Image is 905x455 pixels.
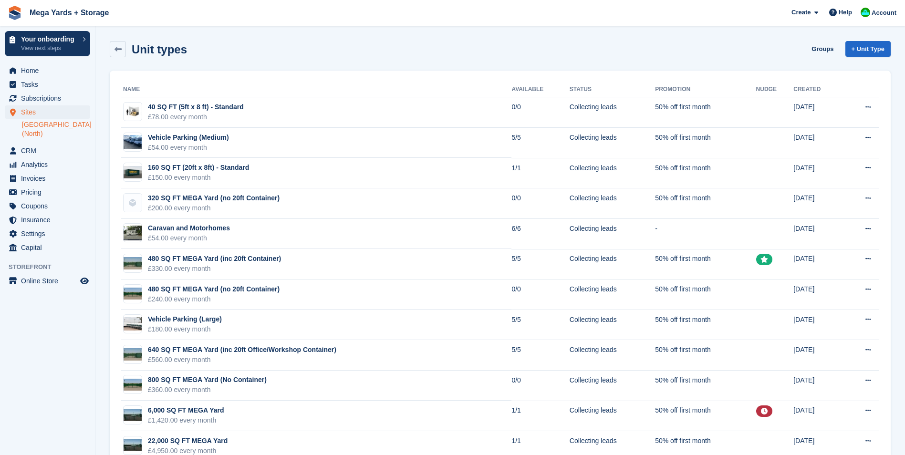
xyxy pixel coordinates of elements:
div: 640 SQ FT MEGA Yard (inc 20ft Office/Workshop Container) [148,345,336,355]
td: Collecting leads [570,371,655,401]
p: View next steps [21,44,78,52]
a: menu [5,199,90,213]
td: [DATE] [793,219,843,249]
td: Collecting leads [570,401,655,431]
td: [DATE] [793,158,843,188]
td: 6/6 [511,219,569,249]
th: Status [570,82,655,97]
td: [DATE] [793,310,843,340]
a: menu [5,213,90,227]
div: 320 SQ FT MEGA Yard (no 20ft Container) [148,193,280,203]
img: Small%20Yard%20-%20No%20Container.png [124,379,142,391]
a: menu [5,158,90,171]
td: 50% off first month [655,279,756,310]
div: £150.00 every month [148,173,249,183]
h2: Unit types [132,43,187,56]
span: Analytics [21,158,78,171]
a: Groups [808,41,837,57]
a: + Unit Type [845,41,891,57]
th: Promotion [655,82,756,97]
td: [DATE] [793,249,843,279]
a: menu [5,78,90,91]
a: Preview store [79,275,90,287]
td: [DATE] [793,188,843,219]
td: Collecting leads [570,279,655,310]
a: menu [5,64,90,77]
td: 5/5 [511,340,569,371]
div: £54.00 every month [148,143,229,153]
span: Online Store [21,274,78,288]
img: Small%20Yard.jpg [124,257,142,269]
td: 50% off first month [655,340,756,371]
td: 50% off first month [655,249,756,279]
div: Caravan and Motorhomes [148,223,230,233]
div: Vehicle Parking (Large) [148,314,222,324]
td: 50% off first month [655,158,756,188]
div: £78.00 every month [148,112,244,122]
div: £1,420.00 every month [148,415,224,425]
div: 480 SQ FT MEGA Yard (no 20ft Container) [148,284,280,294]
th: Created [793,82,843,97]
div: 480 SQ FT MEGA Yard (inc 20ft Container) [148,254,281,264]
span: Storefront [9,262,95,272]
td: 50% off first month [655,371,756,401]
span: Pricing [21,186,78,199]
div: £200.00 every month [148,203,280,213]
img: shutterstock_188746220.jpg [124,317,142,331]
img: Commercial%20Storage%20Yard%20under%20Clear%20Sky.jpeg [124,409,142,421]
div: £54.00 every month [148,233,230,243]
td: 5/5 [511,128,569,158]
td: 50% off first month [655,401,756,431]
td: 0/0 [511,188,569,219]
span: CRM [21,144,78,157]
td: Collecting leads [570,188,655,219]
td: [DATE] [793,401,843,431]
span: Create [791,8,811,17]
a: [GEOGRAPHIC_DATA] (North) [22,120,90,138]
td: [DATE] [793,340,843,371]
img: Small%20Yard%20-%20No%20Container.png [124,288,142,300]
a: menu [5,186,90,199]
span: Help [839,8,852,17]
img: stora-icon-8386f47178a22dfd0bd8f6a31ec36ba5ce8667c1dd55bd0f319d3a0aa187defe.svg [8,6,22,20]
a: menu [5,274,90,288]
a: menu [5,105,90,119]
img: shutterstock_2593224635.jpg [124,135,142,149]
td: [DATE] [793,371,843,401]
td: 5/5 [511,249,569,279]
td: Collecting leads [570,219,655,249]
img: Ben Ainscough [861,8,870,17]
td: [DATE] [793,97,843,128]
td: Collecting leads [570,128,655,158]
td: 50% off first month [655,128,756,158]
img: blank-unit-type-icon-ffbac7b88ba66c5e286b0e438baccc4b9c83835d4c34f86887a83fc20ec27e7b.svg [124,194,142,212]
span: Invoices [21,172,78,185]
th: Nudge [756,82,794,97]
th: Available [511,82,569,97]
td: Collecting leads [570,249,655,279]
div: 800 SQ FT MEGA Yard (No Container) [148,375,267,385]
p: Your onboarding [21,36,78,42]
td: - [655,219,756,249]
img: 50-sqft-unit.jpg [124,105,142,119]
a: menu [5,172,90,185]
td: 0/0 [511,97,569,128]
div: £330.00 every month [148,264,281,274]
th: Name [121,82,511,97]
span: Home [21,64,78,77]
a: menu [5,241,90,254]
a: Your onboarding View next steps [5,31,90,56]
div: £180.00 every month [148,324,222,334]
td: 1/1 [511,158,569,188]
a: menu [5,92,90,105]
div: £240.00 every month [148,294,280,304]
div: 40 SQ FT (5ft x 8 ft) - Standard [148,102,244,112]
a: menu [5,144,90,157]
span: Capital [21,241,78,254]
td: Collecting leads [570,340,655,371]
td: 0/0 [511,371,569,401]
td: Collecting leads [570,158,655,188]
div: 22,000 SQ FT MEGA Yard [148,436,228,446]
span: Account [872,8,896,18]
td: Collecting leads [570,97,655,128]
